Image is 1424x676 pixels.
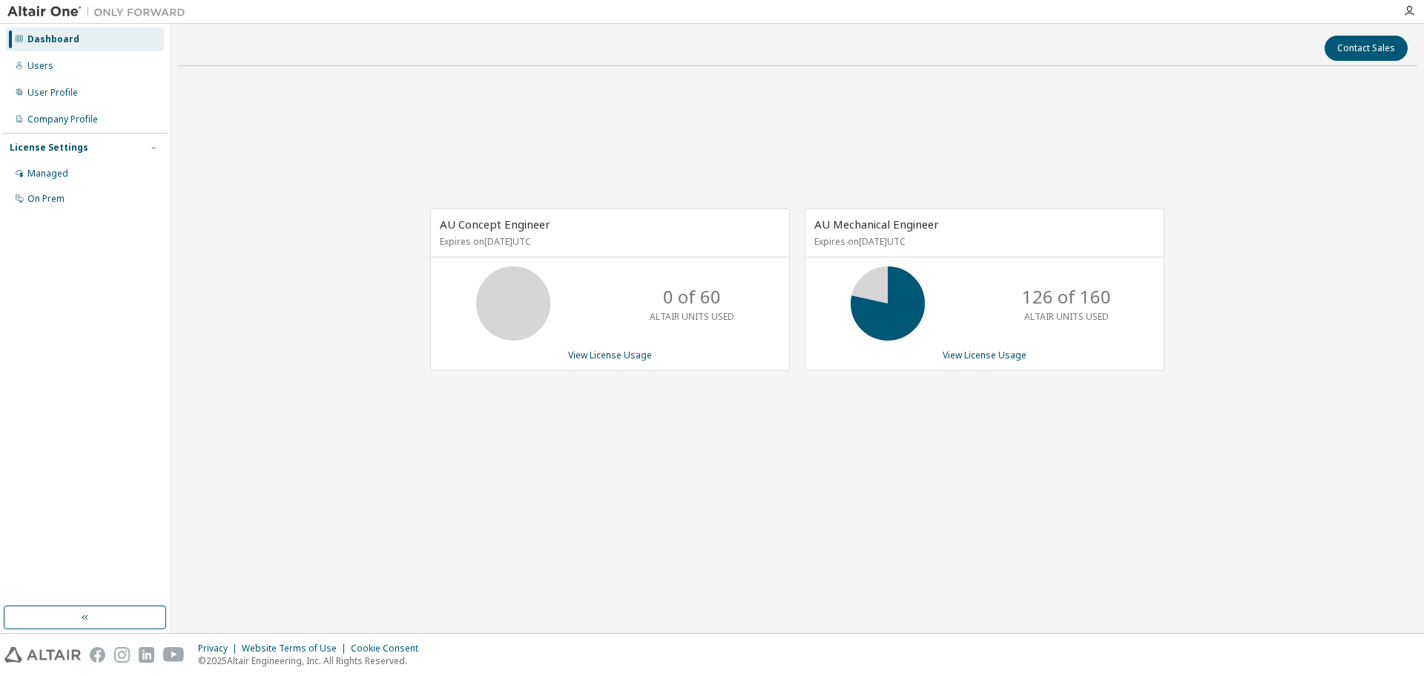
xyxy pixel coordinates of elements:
div: On Prem [27,193,65,205]
p: ALTAIR UNITS USED [650,310,734,323]
p: Expires on [DATE] UTC [440,235,777,248]
div: Users [27,60,53,72]
img: altair_logo.svg [4,647,81,663]
span: AU Concept Engineer [440,217,550,232]
div: Managed [27,168,68,180]
img: linkedin.svg [139,647,154,663]
p: ALTAIR UNITS USED [1024,310,1109,323]
a: View License Usage [568,349,652,361]
div: Cookie Consent [351,643,427,654]
div: Dashboard [27,33,79,45]
a: View License Usage [943,349,1026,361]
p: © 2025 Altair Engineering, Inc. All Rights Reserved. [198,654,427,667]
p: Expires on [DATE] UTC [814,235,1151,248]
div: Company Profile [27,114,98,125]
button: Contact Sales [1325,36,1408,61]
img: instagram.svg [114,647,130,663]
img: youtube.svg [163,647,185,663]
span: AU Mechanical Engineer [814,217,939,232]
div: License Settings [10,142,88,154]
p: 126 of 160 [1022,284,1111,309]
img: Altair One [7,4,193,19]
p: 0 of 60 [663,284,721,309]
div: User Profile [27,87,78,99]
img: facebook.svg [90,647,105,663]
div: Website Terms of Use [242,643,351,654]
div: Privacy [198,643,242,654]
